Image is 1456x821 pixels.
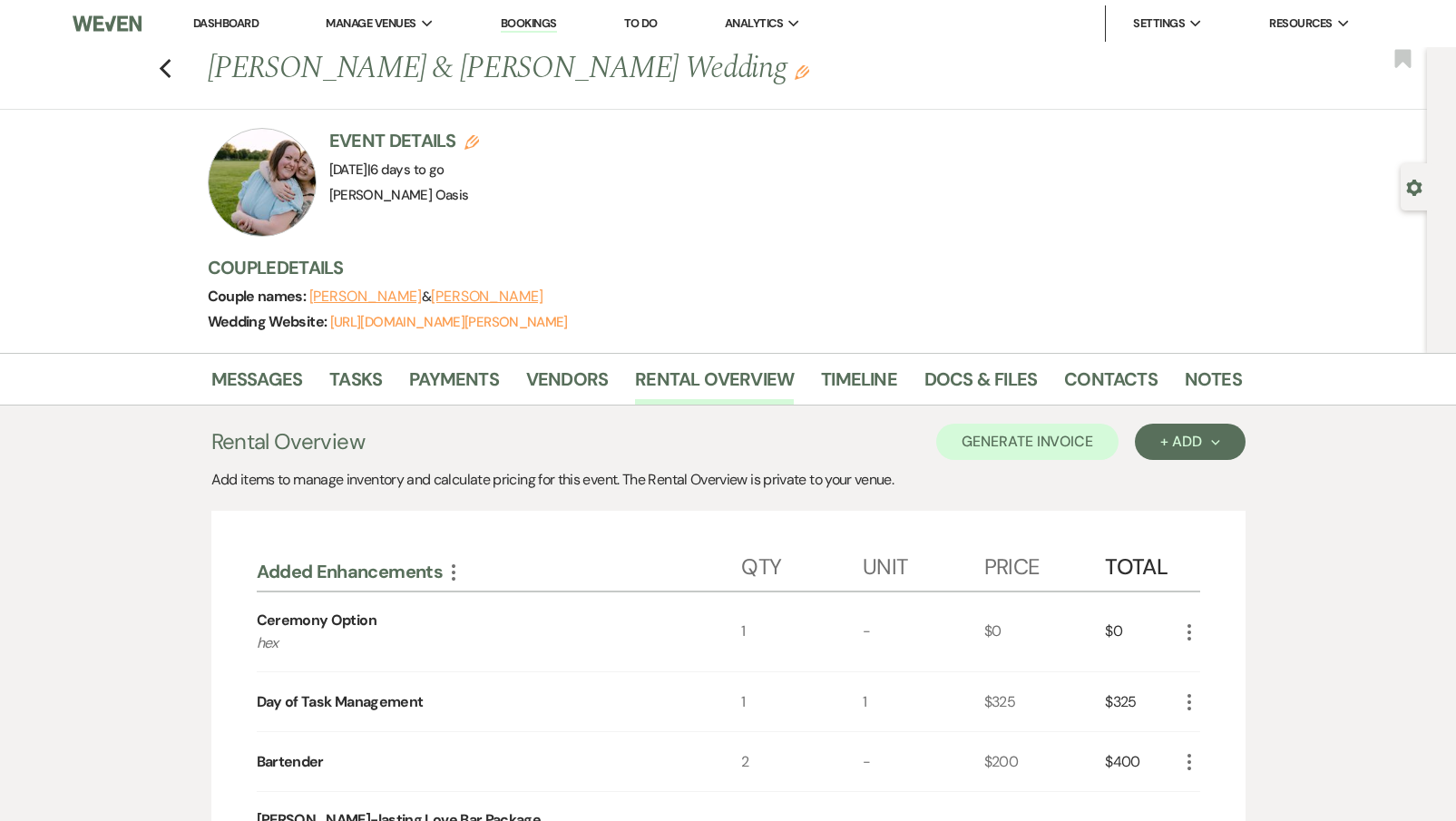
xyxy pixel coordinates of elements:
span: Manage Venues [326,15,415,33]
div: Unit [863,536,984,591]
div: Day of Task Management [257,691,424,713]
div: 1 [741,672,863,731]
button: Generate Invoice [936,424,1119,460]
a: [URL][DOMAIN_NAME][PERSON_NAME] [330,313,568,331]
span: 6 days to go [370,161,444,179]
a: Notes [1185,365,1242,405]
div: Bartender [257,751,324,773]
span: Analytics [725,15,783,33]
button: Edit [795,64,809,80]
div: - [863,592,984,672]
div: Added Enhancements [257,560,742,583]
span: | [367,161,445,179]
a: Vendors [526,365,608,405]
a: Messages [211,365,303,405]
h3: Rental Overview [211,425,365,458]
div: Total [1105,536,1178,591]
a: Rental Overview [635,365,794,405]
div: $325 [1105,672,1178,731]
div: Add items to manage inventory and calculate pricing for this event. The Rental Overview is privat... [211,469,1246,491]
a: Timeline [821,365,897,405]
a: Docs & Files [924,365,1037,405]
span: & [309,288,543,306]
button: [PERSON_NAME] [431,289,543,304]
span: [DATE] [329,161,445,179]
button: Open lead details [1406,178,1422,195]
div: $0 [1105,592,1178,672]
span: [PERSON_NAME] Oasis [329,186,469,204]
h3: Couple Details [208,255,1224,280]
div: $325 [984,672,1106,731]
div: 2 [741,732,863,791]
a: Tasks [329,365,382,405]
div: 1 [863,672,984,731]
a: Payments [409,365,499,405]
h3: Event Details [329,128,480,153]
span: Couple names: [208,287,309,306]
div: Ceremony Option [257,610,376,631]
button: [PERSON_NAME] [309,289,422,304]
div: $0 [984,592,1106,672]
span: Wedding Website: [208,312,330,331]
h1: [PERSON_NAME] & [PERSON_NAME] Wedding [208,47,1021,91]
a: Dashboard [193,15,259,31]
span: Resources [1269,15,1332,33]
div: $200 [984,732,1106,791]
span: Settings [1133,15,1185,33]
div: - [863,732,984,791]
p: hex [257,631,693,655]
div: Price [984,536,1106,591]
img: Weven Logo [73,5,142,43]
a: Contacts [1064,365,1158,405]
div: Qty [741,536,863,591]
div: + Add [1160,435,1219,449]
a: To Do [624,15,658,31]
div: 1 [741,592,863,672]
button: + Add [1135,424,1245,460]
div: $400 [1105,732,1178,791]
a: Bookings [501,15,557,33]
